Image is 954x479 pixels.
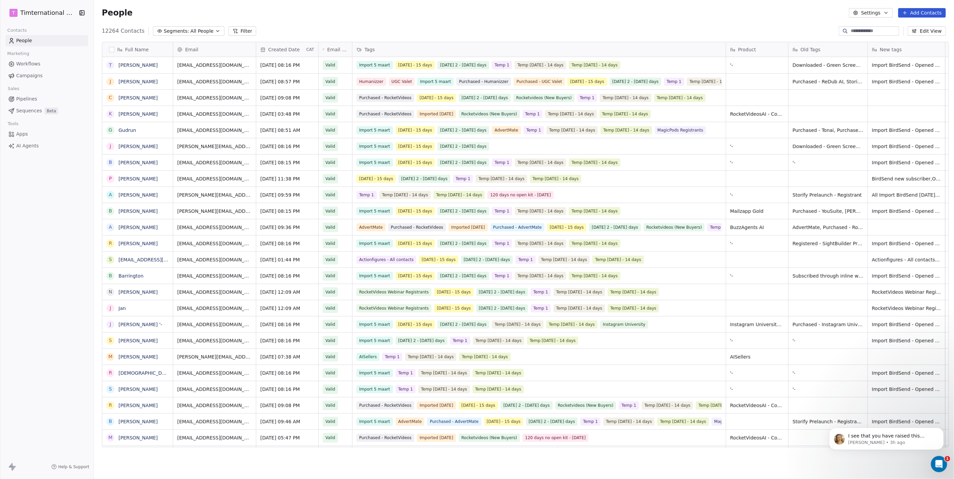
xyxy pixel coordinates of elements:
[164,28,189,35] span: Segments:
[325,62,335,68] span: Valid
[325,256,335,263] span: Valid
[118,95,158,101] a: [PERSON_NAME]
[417,78,454,86] span: Import 5 maart
[730,62,784,68] span: '-
[109,337,112,344] div: S
[260,240,314,247] span: [DATE] 08:16 PM
[417,110,456,118] span: Imported [DATE]
[325,94,335,101] span: Valid
[872,143,941,150] span: Import BirdSend - Opened last 30 days - [DATE],[GEOGRAPHIC_DATA] BirdSend - Opened last 30 days -...
[5,84,22,94] span: Sales
[118,225,158,230] a: [PERSON_NAME]
[356,239,393,248] span: Import 5 maart
[546,320,597,329] span: Temp [DATE] - 14 days
[58,464,89,470] span: Help & Support
[325,127,335,134] span: Valid
[20,8,76,17] span: Timternational B.V.
[793,321,864,328] span: Purchased - Instagram University 4.0
[395,159,434,167] span: [DATE] - 15 days
[819,414,954,461] iframe: Intercom notifications message
[515,61,566,69] span: Temp [DATE] - 14 days
[12,9,15,16] span: T
[515,256,536,264] span: Temp 1
[945,456,950,461] span: 1
[395,207,434,215] span: [DATE] - 15 days
[438,126,489,134] span: [DATE] 2 - [DATE] days
[395,272,434,280] span: [DATE] - 15 days
[356,207,393,215] span: Import 5 maart
[492,126,521,134] span: AdvertMate
[872,256,941,263] span: Actionfigures - All contacts,Opened last 30 days - [DATE],Temp - [DATE],Opened 30 days - [DATE],T...
[395,239,434,248] span: [DATE] - 15 days
[185,46,198,53] span: Email
[118,403,158,408] a: [PERSON_NAME]
[531,304,551,312] span: Temp 1
[476,304,528,312] span: [DATE] 2 - [DATE] days
[260,94,314,101] span: [DATE] 09:08 PM
[260,159,314,166] span: [DATE] 08:15 PM
[177,175,252,182] span: [EMAIL_ADDRESS][DOMAIN_NAME]
[789,42,868,57] div: Old Tags
[553,288,605,296] span: Temp [DATE] - 14 days
[730,192,784,198] span: '-
[849,8,893,18] button: Settings
[513,94,574,102] span: Rocketvideos (New Buyers)
[438,61,489,69] span: [DATE] 2 - [DATE] days
[109,224,112,231] div: A
[118,354,158,360] a: [PERSON_NAME]
[569,207,620,215] span: Temp [DATE] - 14 days
[177,321,252,328] span: [EMAIL_ADDRESS][DOMAIN_NAME]
[395,320,434,329] span: [DATE] - 15 days
[730,240,784,247] span: '-
[388,223,446,231] span: Purchased - RocketVideos
[872,159,941,166] span: Import BirdSend - Opened last 30 days - [DATE],[GEOGRAPHIC_DATA] BirdSend - Opened last 30 days -...
[793,159,864,166] span: '-
[395,126,434,134] span: [DATE] - 15 days
[177,256,252,263] span: [EMAIL_ADDRESS][DOMAIN_NAME]
[730,337,784,344] span: '-
[490,223,544,231] span: Purchased - AdvertMate
[177,273,252,279] span: [EMAIL_ADDRESS][DOMAIN_NAME]
[356,142,393,150] span: Import 5 maart
[325,321,335,328] span: Valid
[325,224,335,231] span: Valid
[356,175,396,183] span: [DATE] - 15 days
[379,191,430,199] span: Temp [DATE] - 14 days
[118,176,158,181] a: [PERSON_NAME]
[438,142,489,150] span: [DATE] 2 - [DATE] days
[10,14,125,36] div: message notification from Harinder, 3h ago. I see that you have raised this concern in discord gr...
[872,78,941,85] span: Import BirdSend - Opened last 30 days - [DATE],[GEOGRAPHIC_DATA] BirdSend - Opened last 30 days -...
[530,175,581,183] span: Temp [DATE] - 14 days
[102,57,173,448] div: grid
[325,240,335,247] span: Valid
[177,127,252,134] span: [EMAIL_ADDRESS][DOMAIN_NAME]
[177,240,252,247] span: [EMAIL_ADDRESS][DOMAIN_NAME]
[931,456,947,472] iframe: Intercom live chat
[118,208,158,214] a: [PERSON_NAME]
[118,370,172,376] a: [DEMOGRAPHIC_DATA]
[118,241,158,246] a: [PERSON_NAME]
[872,62,941,68] span: Import BirdSend - Opened last 30 days - [DATE],[GEOGRAPHIC_DATA] BirdSend - Opened last 30 days -...
[118,192,158,198] a: [PERSON_NAME]
[109,159,112,166] div: B
[793,78,864,85] span: Purchased - ReDub AI, Storify Prelaunch - Registrant, Purchased - ClipsReel AI, Purchased - Sight...
[177,305,252,312] span: [EMAIL_ADDRESS][DOMAIN_NAME]
[256,42,318,57] div: Created DateCAT
[492,239,512,248] span: Temp 1
[177,159,252,166] span: [EMAIL_ADDRESS][DOMAIN_NAME]
[356,110,414,118] span: Purchased - RocketVideos
[356,304,431,312] span: RocketVideos Webinar Registrants
[395,142,434,150] span: [DATE] - 15 days
[102,42,173,57] div: Full Name
[307,47,314,52] span: CAT
[730,143,784,150] span: '-
[110,305,111,312] div: J
[476,288,528,296] span: [DATE] 2 - [DATE] days
[872,192,941,198] span: All Import BirdSend [DATE],Temp [DATE],Temp [DATE],Temp [DATE],Temp [DATE],Temp [DATE],Temp [DATE...
[118,144,158,149] a: [PERSON_NAME]
[118,289,158,295] a: [PERSON_NAME]
[434,288,473,296] span: [DATE] - 15 days
[190,28,213,35] span: All People
[730,224,784,231] span: BuzzAgents AI
[527,337,578,345] span: Temp [DATE] - 14 days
